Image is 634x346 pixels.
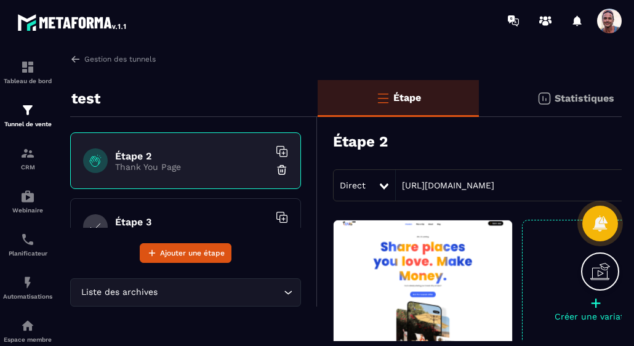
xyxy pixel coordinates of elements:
[115,150,269,162] h6: Étape 2
[3,121,52,127] p: Tunnel de vente
[3,164,52,171] p: CRM
[3,50,52,94] a: formationformationTableau de bord
[115,228,269,238] p: Waiting Page
[3,207,52,214] p: Webinaire
[3,266,52,309] a: automationsautomationsAutomatisations
[375,91,390,105] img: bars-o.4a397970.svg
[3,78,52,84] p: Tableau de bord
[3,250,52,257] p: Planificateur
[70,54,156,65] a: Gestion des tunnels
[160,247,225,259] span: Ajouter une étape
[276,164,288,176] img: trash
[3,137,52,180] a: formationformationCRM
[78,286,160,299] span: Liste des archives
[3,94,52,137] a: formationformationTunnel de vente
[20,232,35,247] img: scheduler
[396,180,494,190] a: [URL][DOMAIN_NAME]
[160,286,281,299] input: Search for option
[3,223,52,266] a: schedulerschedulerPlanificateur
[20,103,35,118] img: formation
[20,60,35,74] img: formation
[70,54,81,65] img: arrow
[115,216,269,228] h6: Étape 3
[393,92,421,103] p: Étape
[115,162,269,172] p: Thank You Page
[17,11,128,33] img: logo
[71,86,100,111] p: test
[20,318,35,333] img: automations
[20,275,35,290] img: automations
[333,133,388,150] h3: Étape 2
[3,336,52,343] p: Espace membre
[340,180,366,190] span: Direct
[555,92,614,104] p: Statistiques
[140,243,231,263] button: Ajouter une étape
[537,91,552,106] img: stats.20deebd0.svg
[334,220,512,344] img: image
[3,293,52,300] p: Automatisations
[20,146,35,161] img: formation
[70,278,301,307] div: Search for option
[20,189,35,204] img: automations
[3,180,52,223] a: automationsautomationsWebinaire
